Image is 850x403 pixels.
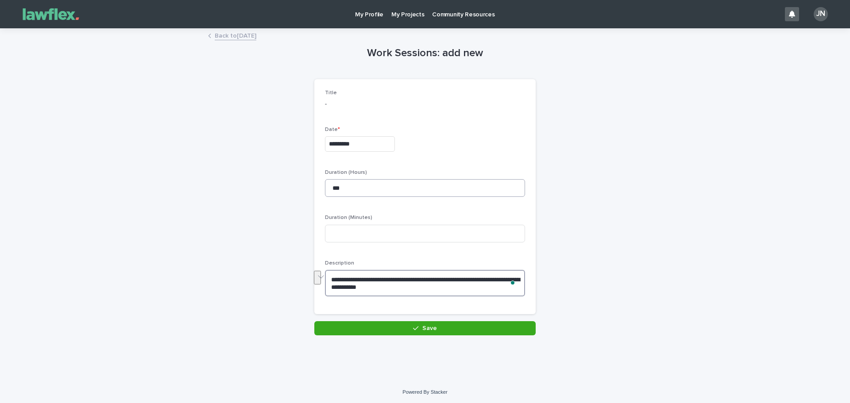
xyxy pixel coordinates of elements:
span: Duration (Minutes) [325,215,372,220]
span: Duration (Hours) [325,170,367,175]
textarea: To enrich screen reader interactions, please activate Accessibility in Grammarly extension settings [325,270,525,296]
span: Date [325,127,340,132]
a: Back to[DATE] [215,30,256,40]
span: Title [325,90,337,96]
h1: Work Sessions: add new [314,47,536,60]
div: JN [814,7,828,21]
span: Description [325,261,354,266]
span: Save [422,325,437,331]
img: Gnvw4qrBSHOAfo8VMhG6 [18,5,84,23]
p: - [325,100,525,109]
a: Powered By Stacker [402,389,447,395]
button: Save [314,321,536,335]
